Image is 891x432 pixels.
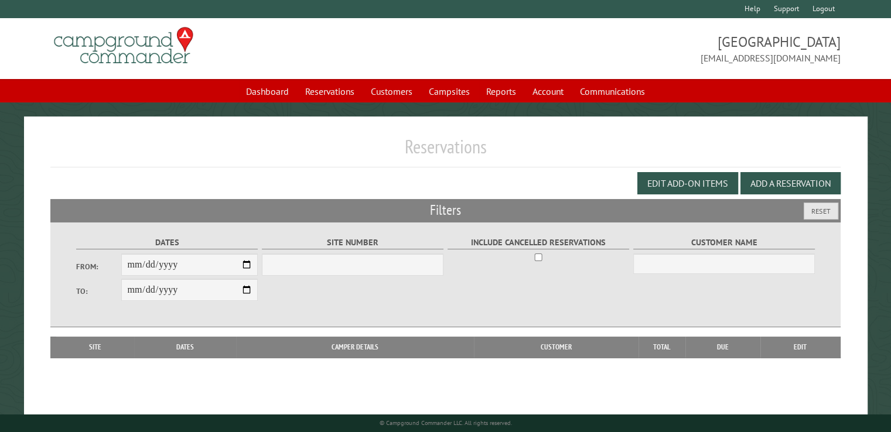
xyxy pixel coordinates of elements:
[56,337,134,358] th: Site
[364,80,419,102] a: Customers
[479,80,523,102] a: Reports
[740,172,841,194] button: Add a Reservation
[134,337,236,358] th: Dates
[50,135,841,167] h1: Reservations
[760,337,841,358] th: Edit
[262,236,444,249] label: Site Number
[633,236,815,249] label: Customer Name
[637,172,738,194] button: Edit Add-on Items
[474,337,639,358] th: Customer
[76,236,258,249] label: Dates
[50,199,841,221] h2: Filters
[804,203,838,220] button: Reset
[76,286,122,297] label: To:
[448,236,630,249] label: Include Cancelled Reservations
[639,337,685,358] th: Total
[239,80,296,102] a: Dashboard
[446,32,841,65] span: [GEOGRAPHIC_DATA] [EMAIL_ADDRESS][DOMAIN_NAME]
[236,337,474,358] th: Camper Details
[298,80,361,102] a: Reservations
[573,80,652,102] a: Communications
[685,337,760,358] th: Due
[380,419,512,427] small: © Campground Commander LLC. All rights reserved.
[525,80,571,102] a: Account
[76,261,122,272] label: From:
[50,23,197,68] img: Campground Commander
[422,80,477,102] a: Campsites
